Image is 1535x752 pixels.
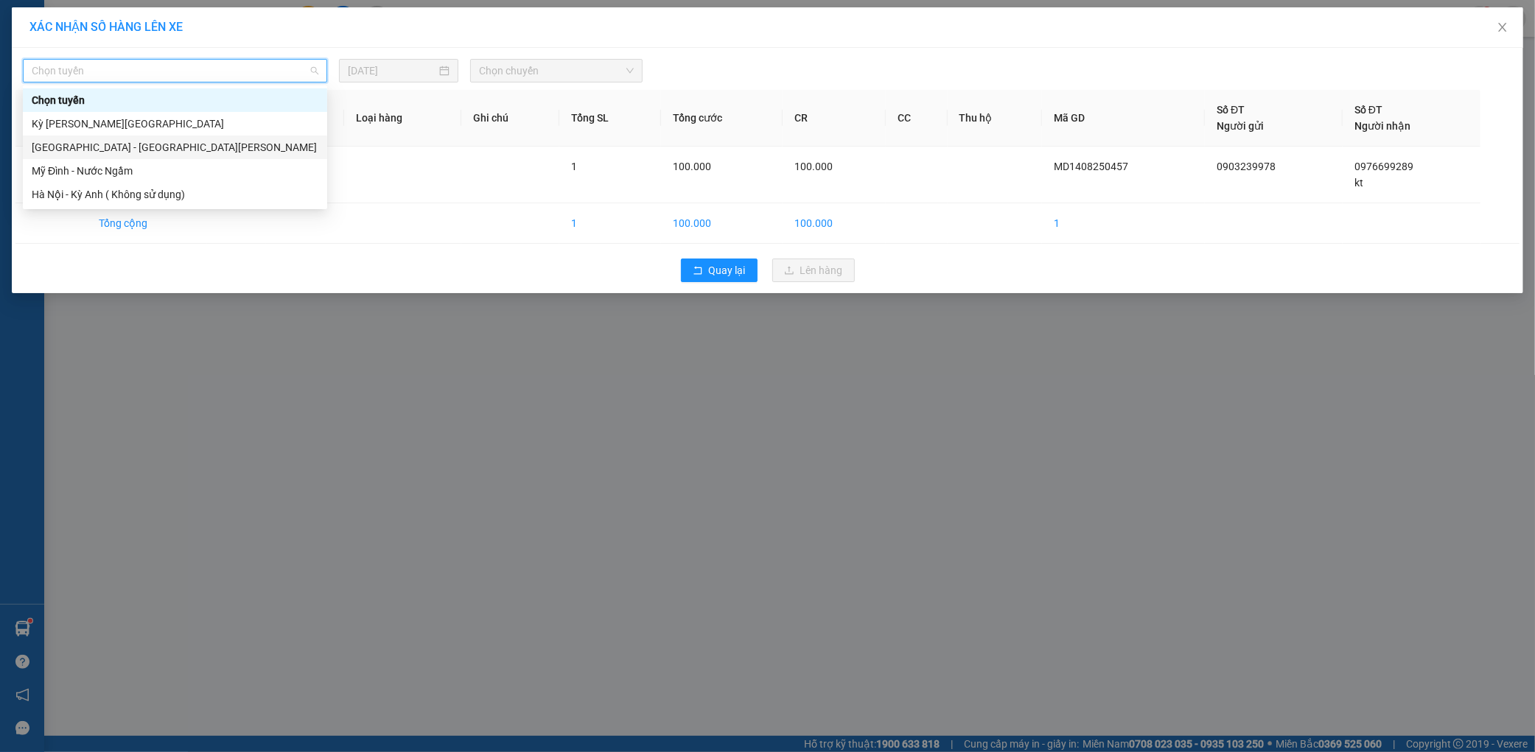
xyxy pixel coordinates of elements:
th: CC [886,90,947,147]
div: Chọn tuyến [23,88,327,112]
th: Thu hộ [948,90,1042,147]
li: [PERSON_NAME] [7,88,214,109]
div: Hà Nội - Kỳ Anh [23,136,327,159]
span: Số ĐT [1354,104,1382,116]
td: 1 [559,203,661,244]
th: Tổng cước [661,90,783,147]
span: kt [1354,177,1363,189]
th: Mã GD [1042,90,1206,147]
span: Người nhận [1354,120,1410,132]
div: Chọn tuyến [32,92,318,108]
td: 100.000 [783,203,886,244]
td: Tổng cộng [87,203,207,244]
span: Chọn tuyến [32,60,318,82]
span: close [1497,21,1508,33]
div: Mỹ Đình - Nước Ngầm [32,163,318,179]
div: Mỹ Đình - Nước Ngầm [23,159,327,183]
li: In ngày: 09:42 14/08 [7,109,214,130]
td: 1 [1042,203,1206,244]
td: 100.000 [661,203,783,244]
span: rollback [693,265,703,277]
span: MD1408250457 [1054,161,1128,172]
span: Người gửi [1217,120,1264,132]
th: Tổng SL [559,90,661,147]
th: Loại hàng [344,90,461,147]
span: 0903239978 [1217,161,1276,172]
div: Hà Nội - Kỳ Anh ( Không sử dụng) [23,183,327,206]
th: CR [783,90,886,147]
span: Chọn chuyến [479,60,634,82]
th: STT [15,90,87,147]
th: Ghi chú [461,90,559,147]
div: Kỳ Anh - Hà Nội [23,112,327,136]
span: XÁC NHẬN SỐ HÀNG LÊN XE [29,20,183,34]
div: [GEOGRAPHIC_DATA] - [GEOGRAPHIC_DATA][PERSON_NAME] [32,139,318,155]
button: uploadLên hàng [772,259,855,282]
input: 14/08/2025 [348,63,437,79]
span: Số ĐT [1217,104,1245,116]
div: Kỳ [PERSON_NAME][GEOGRAPHIC_DATA] [32,116,318,132]
span: 100.000 [794,161,833,172]
span: Quay lại [709,262,746,278]
span: 0976699289 [1354,161,1413,172]
td: 1 [15,147,87,203]
span: 100.000 [673,161,711,172]
span: 1 [571,161,577,172]
button: rollbackQuay lại [681,259,758,282]
div: Hà Nội - Kỳ Anh ( Không sử dụng) [32,186,318,203]
button: Close [1482,7,1523,49]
